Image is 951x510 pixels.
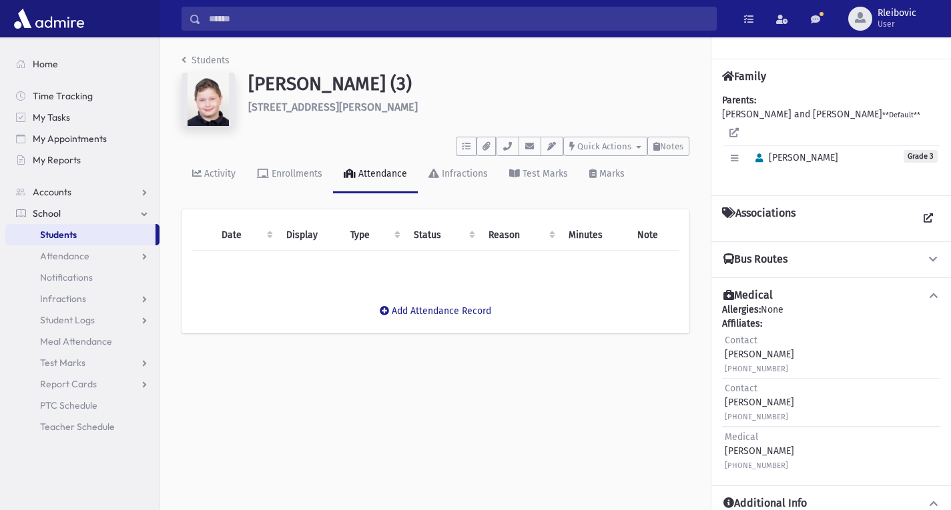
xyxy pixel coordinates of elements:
[722,253,940,267] button: Bus Routes
[579,156,635,193] a: Marks
[40,335,112,347] span: Meal Attendance
[33,111,70,123] span: My Tasks
[439,168,488,179] div: Infractions
[33,58,58,70] span: Home
[725,431,758,443] span: Medical
[40,250,89,262] span: Attendance
[5,352,160,373] a: Test Marks
[878,8,916,19] span: Rleibovic
[749,152,838,163] span: [PERSON_NAME]
[725,365,788,373] small: [PHONE_NUMBER]
[40,314,95,326] span: Student Logs
[40,378,97,390] span: Report Cards
[722,207,796,231] h4: Associations
[5,224,155,245] a: Students
[722,304,761,315] b: Allergies:
[278,220,342,251] th: Display
[40,399,97,411] span: PTC Schedule
[725,335,757,346] span: Contact
[33,133,107,145] span: My Appointments
[33,90,93,102] span: Time Tracking
[5,416,160,437] a: Teacher Schedule
[248,73,689,95] h1: [PERSON_NAME] (3)
[5,288,160,309] a: Infractions
[577,141,631,151] span: Quick Actions
[40,357,85,369] span: Test Marks
[5,267,160,288] a: Notifications
[5,395,160,416] a: PTC Schedule
[5,245,160,267] a: Attendance
[878,19,916,29] span: User
[40,271,93,283] span: Notifications
[660,141,683,151] span: Notes
[5,331,160,352] a: Meal Attendance
[725,413,788,421] small: [PHONE_NUMBER]
[563,137,647,156] button: Quick Actions
[406,220,481,251] th: Status
[647,137,689,156] button: Notes
[561,220,630,251] th: Minutes
[5,85,160,107] a: Time Tracking
[33,154,81,166] span: My Reports
[33,186,71,198] span: Accounts
[725,333,794,375] div: [PERSON_NAME]
[356,168,407,179] div: Attendance
[5,309,160,331] a: Student Logs
[723,289,773,303] h4: Medical
[40,293,86,305] span: Infractions
[248,101,689,113] h6: [STREET_ADDRESS][PERSON_NAME]
[5,203,160,224] a: School
[520,168,568,179] div: Test Marks
[481,220,561,251] th: Reason
[725,430,794,472] div: [PERSON_NAME]
[722,95,756,106] b: Parents:
[246,156,333,193] a: Enrollments
[722,303,940,475] div: None
[597,168,625,179] div: Marks
[342,220,406,251] th: Type
[722,93,940,185] div: [PERSON_NAME] and [PERSON_NAME]
[371,299,500,323] button: Add Attendance Record
[182,73,235,126] img: w==
[916,207,940,231] a: View all Associations
[11,5,87,32] img: AdmirePro
[182,55,230,66] a: Students
[725,461,788,470] small: [PHONE_NUMBER]
[5,53,160,75] a: Home
[201,7,716,31] input: Search
[40,421,115,433] span: Teacher Schedule
[182,53,230,73] nav: breadcrumb
[722,70,766,83] h4: Family
[629,220,679,251] th: Note
[5,373,160,395] a: Report Cards
[333,156,418,193] a: Attendance
[725,383,757,394] span: Contact
[40,229,77,241] span: Students
[214,220,278,251] th: Date
[202,168,236,179] div: Activity
[5,149,160,171] a: My Reports
[904,150,938,163] span: Grade 3
[182,156,246,193] a: Activity
[722,318,762,329] b: Affiliates:
[418,156,499,193] a: Infractions
[269,168,322,179] div: Enrollments
[723,253,787,267] h4: Bus Routes
[722,289,940,303] button: Medical
[725,381,794,423] div: [PERSON_NAME]
[5,107,160,128] a: My Tasks
[33,207,61,219] span: School
[499,156,579,193] a: Test Marks
[5,128,160,149] a: My Appointments
[5,181,160,203] a: Accounts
